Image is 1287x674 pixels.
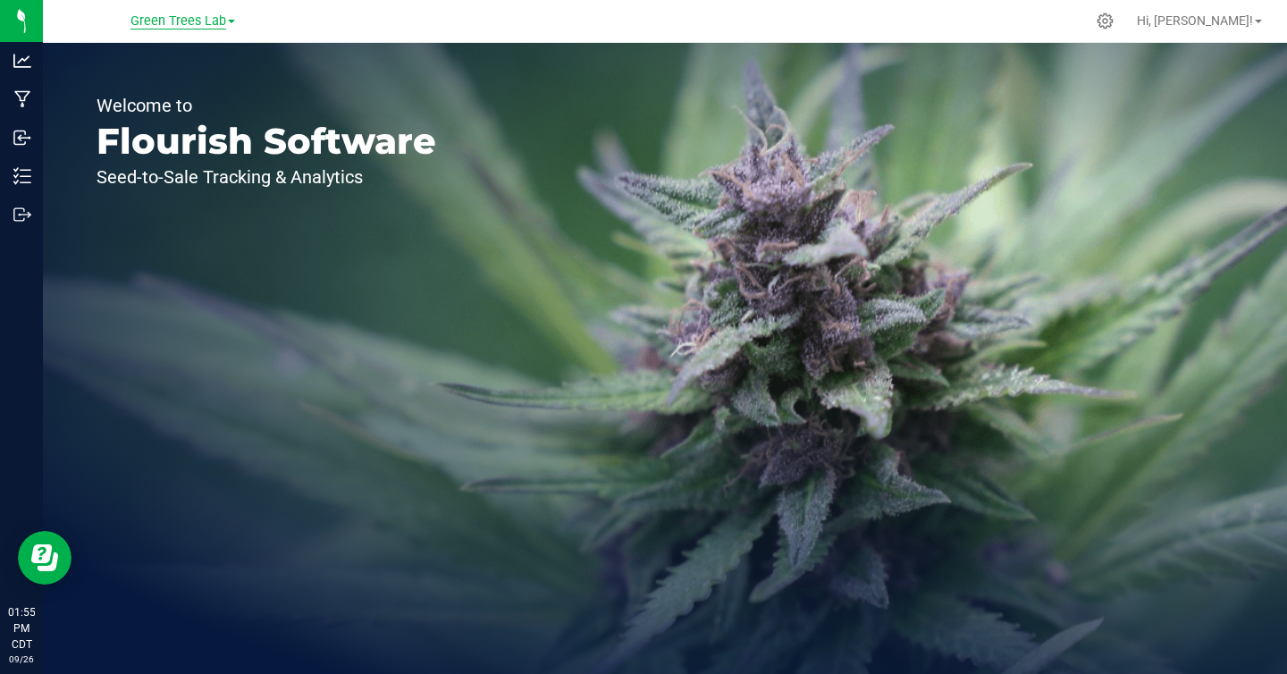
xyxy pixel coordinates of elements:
div: Manage settings [1094,13,1116,29]
inline-svg: Inbound [13,129,31,147]
inline-svg: Inventory [13,167,31,185]
iframe: Resource center [18,531,71,585]
inline-svg: Outbound [13,206,31,223]
p: 09/26 [8,653,35,666]
p: Flourish Software [97,123,436,159]
span: Hi, [PERSON_NAME]! [1137,13,1253,28]
p: 01:55 PM CDT [8,604,35,653]
p: Welcome to [97,97,436,114]
span: Green Trees Lab [130,13,226,29]
inline-svg: Analytics [13,52,31,70]
p: Seed-to-Sale Tracking & Analytics [97,168,436,186]
inline-svg: Manufacturing [13,90,31,108]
